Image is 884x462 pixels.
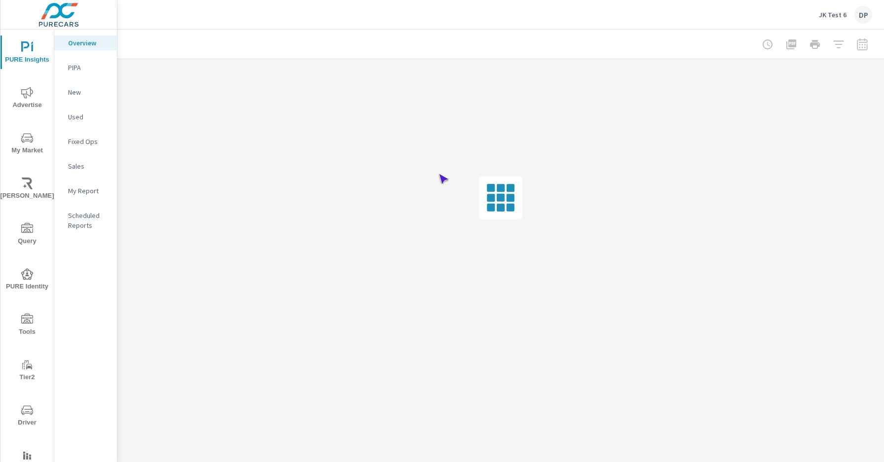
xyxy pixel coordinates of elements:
p: New [68,87,109,97]
div: Scheduled Reports [54,208,117,233]
p: Overview [68,38,109,48]
span: Advertise [3,87,51,111]
p: Scheduled Reports [68,211,109,230]
div: Used [54,109,117,124]
p: PIPA [68,63,109,72]
span: My Market [3,132,51,156]
span: PURE Identity [3,268,51,292]
p: Used [68,112,109,122]
div: DP [854,6,872,24]
p: Sales [68,161,109,171]
div: New [54,85,117,100]
p: My Report [68,186,109,196]
div: Sales [54,159,117,174]
div: Overview [54,36,117,50]
p: JK Test 6 [819,10,847,19]
span: PURE Insights [3,41,51,66]
div: My Report [54,183,117,198]
span: Tools [3,314,51,338]
div: Fixed Ops [54,134,117,149]
span: Query [3,223,51,247]
p: Fixed Ops [68,137,109,146]
span: Tier2 [3,359,51,383]
span: Driver [3,404,51,428]
span: [PERSON_NAME] [3,178,51,202]
div: PIPA [54,60,117,75]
